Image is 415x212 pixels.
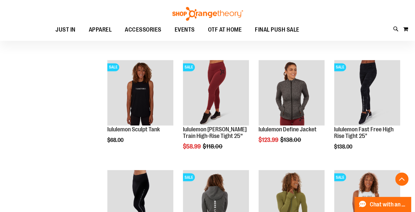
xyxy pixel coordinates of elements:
img: Shop Orangetheory [171,7,244,21]
a: OTF AT HOME [201,22,249,38]
a: ACCESSORIES [118,22,168,38]
img: Product image for lululemon Sculpt Tank [107,60,173,126]
a: lululemon Define Jacket [259,126,317,133]
a: Product image for lululemon Wunder Train High-Rise Tight 25”SALE [183,60,249,127]
a: FINAL PUSH SALE [248,22,306,38]
span: SALE [183,173,195,181]
a: product image for 1529891 [259,60,325,127]
img: Product image for lululemon Wunder Train High-Rise Tight 25” [183,60,249,126]
span: $58.99 [183,143,202,149]
a: JUST IN [49,22,82,38]
img: Product image for lululemon Fast Free High Rise Tight 25" [334,60,400,126]
span: SALE [334,63,346,71]
span: SALE [334,173,346,181]
a: lululemon [PERSON_NAME] Train High-Rise Tight 25” [183,126,247,139]
span: $138.00 [280,136,302,143]
span: SALE [107,63,119,71]
div: product [180,57,252,166]
a: lululemon Sculpt Tank [107,126,160,133]
button: Chat with an Expert [355,197,411,212]
div: product [331,57,403,166]
span: $138.00 [334,144,353,149]
span: SALE [183,63,195,71]
span: $118.00 [203,143,224,149]
span: Chat with an Expert [370,201,407,208]
span: APPAREL [89,22,112,37]
button: Back To Top [395,172,408,186]
a: APPAREL [82,22,119,37]
div: product [255,57,328,160]
span: JUST IN [55,22,76,37]
span: FINAL PUSH SALE [255,22,299,37]
span: $123.99 [259,136,279,143]
a: EVENTS [168,22,201,38]
a: Product image for lululemon Fast Free High Rise Tight 25"SALE [334,60,400,127]
span: $68.00 [107,137,124,143]
span: ACCESSORIES [125,22,161,37]
img: product image for 1529891 [259,60,325,126]
a: lululemon Fast Free High Rise Tight 25" [334,126,394,139]
a: Product image for lululemon Sculpt TankSALE [107,60,173,127]
div: product [104,57,177,160]
span: OTF AT HOME [208,22,242,37]
span: EVENTS [175,22,195,37]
